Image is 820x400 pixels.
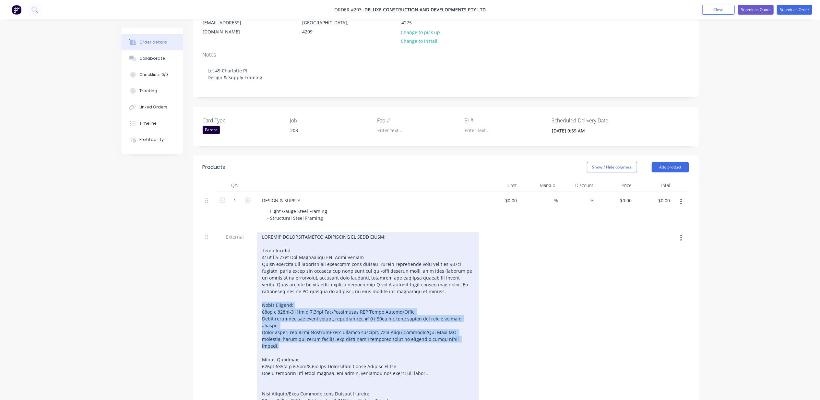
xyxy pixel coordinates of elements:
[364,7,486,13] a: DELUXE CONSTRUCTION AND DEVELOPMENTS PTY LTD
[216,179,255,192] div: Qty
[122,99,183,115] button: Linked Orders
[738,5,774,15] button: Submit as Quote
[122,34,183,50] button: Order details
[596,179,635,192] div: Price
[558,179,596,192] div: Discount
[203,163,225,171] div: Products
[12,5,21,15] img: Factory
[218,233,252,240] span: External
[590,197,594,204] span: %
[122,83,183,99] button: Tracking
[587,162,637,172] button: Show / Hide columns
[122,67,183,83] button: Checklists 0/0
[520,179,558,192] div: Markup
[122,115,183,131] button: Timeline
[377,117,458,124] label: Fab #
[122,50,183,67] button: Collaborate
[398,28,444,36] button: Change to pick up
[203,18,257,36] div: [EMAIL_ADDRESS][DOMAIN_NAME]
[203,126,220,134] div: Parent
[464,117,545,124] label: Bl #
[139,56,165,61] div: Collaborate
[139,39,167,45] div: Order details
[139,104,167,110] div: Linked Orders
[652,162,689,172] button: Add product
[702,5,735,15] button: Close
[122,131,183,148] button: Profitability
[481,179,520,192] div: Cost
[334,7,364,13] span: Order #203 -
[257,196,306,205] div: DESIGN & SUPPLY
[777,5,812,15] button: Submit as Order
[203,117,284,124] label: Card Type
[398,37,441,45] button: Change to install
[139,120,157,126] div: Timeline
[635,179,673,192] div: Total
[285,126,366,135] div: 203
[262,206,333,223] div: - Light Gauge Steel Framing - Structural Steel Framing
[302,9,356,36] div: [GEOGRAPHIC_DATA], [GEOGRAPHIC_DATA], 4209
[203,61,689,87] div: Lot 49 Charlotte Pl Design & Supply Framing
[552,117,633,124] label: Scheduled Delivery Date
[554,197,558,204] span: %
[139,137,164,143] div: Profitability
[139,72,168,78] div: Checklists 0/0
[290,117,371,124] label: Job
[203,52,689,58] div: Notes
[139,88,157,94] div: Tracking
[547,126,628,136] input: Enter date and time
